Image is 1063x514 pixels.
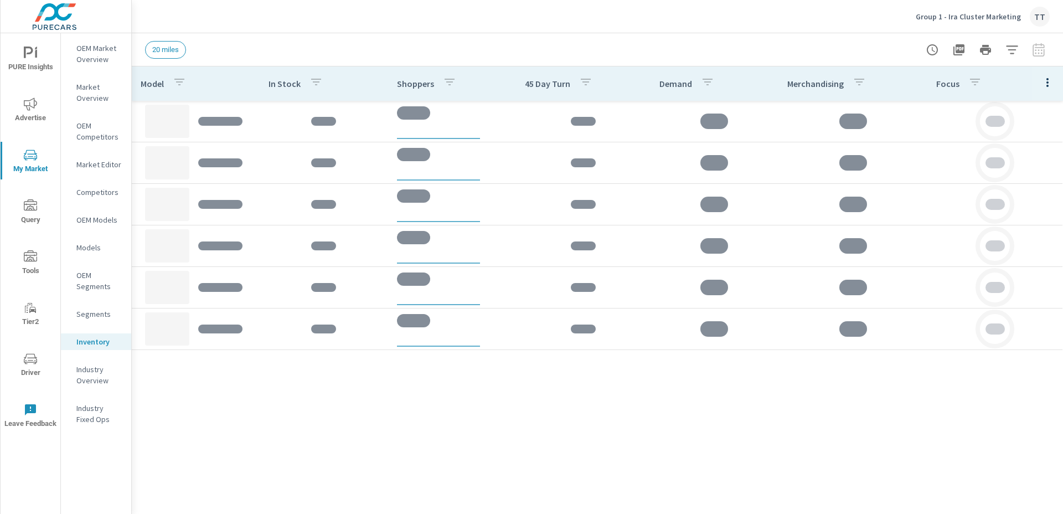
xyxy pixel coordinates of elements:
p: OEM Competitors [76,120,122,142]
p: Models [76,242,122,253]
div: Market Overview [61,79,131,106]
span: Tier2 [4,301,57,328]
p: Model [141,78,164,89]
div: Market Editor [61,156,131,173]
div: Inventory [61,333,131,350]
span: PURE Insights [4,47,57,74]
span: Leave Feedback [4,403,57,430]
span: Driver [4,352,57,379]
p: Inventory [76,336,122,347]
span: My Market [4,148,57,176]
span: Tools [4,250,57,277]
div: OEM Models [61,212,131,228]
p: Market Overview [76,81,122,104]
span: Query [4,199,57,227]
div: Industry Overview [61,361,131,389]
p: Market Editor [76,159,122,170]
button: Print Report [974,39,997,61]
p: Merchandising [787,78,844,89]
button: "Export Report to PDF" [948,39,970,61]
p: Focus [936,78,959,89]
div: Segments [61,306,131,322]
span: 20 miles [146,45,185,54]
p: OEM Market Overview [76,43,122,65]
p: Industry Overview [76,364,122,386]
div: Competitors [61,184,131,201]
button: Apply Filters [1001,39,1023,61]
p: OEM Segments [76,270,122,292]
div: OEM Segments [61,267,131,295]
p: OEM Models [76,214,122,225]
div: TT [1030,7,1050,27]
p: Industry Fixed Ops [76,403,122,425]
div: Industry Fixed Ops [61,400,131,428]
p: 45 Day Turn [525,78,570,89]
p: Competitors [76,187,122,198]
p: Demand [659,78,692,89]
div: Models [61,239,131,256]
div: OEM Market Overview [61,40,131,68]
p: In Stock [269,78,301,89]
div: OEM Competitors [61,117,131,145]
p: Shoppers [397,78,434,89]
p: Segments [76,309,122,320]
p: Group 1 - Ira Cluster Marketing [916,12,1021,22]
span: Advertise [4,97,57,125]
div: nav menu [1,33,60,441]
